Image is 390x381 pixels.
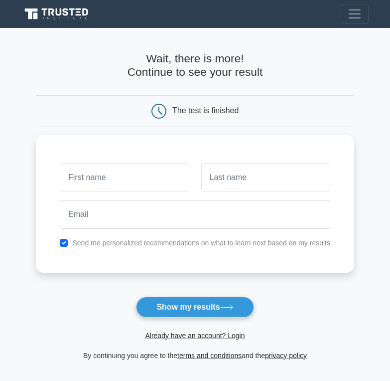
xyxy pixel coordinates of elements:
label: Send me personalized recommendations on what to learn next based on my results [72,239,330,247]
input: Last name [201,163,330,192]
div: The test is finished [172,106,239,115]
a: terms and conditions [177,352,242,360]
button: Toggle navigation [341,4,369,24]
button: Show my results [136,297,254,318]
a: privacy policy [265,352,307,360]
input: Email [60,200,330,229]
h4: Wait, there is more! Continue to see your result [36,52,354,79]
input: First name [60,163,189,192]
div: By continuing you agree to the and the [30,350,360,362]
a: Already have an account? Login [145,332,245,340]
